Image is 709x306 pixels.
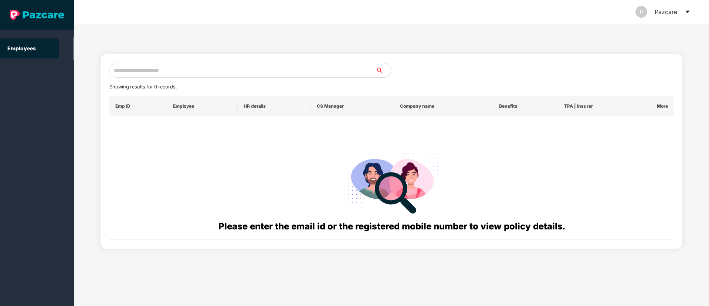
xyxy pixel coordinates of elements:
th: Benefits [493,96,558,116]
span: caret-down [685,9,691,15]
th: TPA | Insurer [558,96,645,116]
th: Company name [394,96,493,116]
button: search [376,63,391,78]
th: More [645,96,674,116]
th: HR details [238,96,311,116]
th: CS Manager [311,96,394,116]
th: Employee [167,96,238,116]
span: search [376,67,391,73]
span: P [640,6,643,18]
span: Showing results for 0 records. [109,84,177,90]
span: Please enter the email id or the registered mobile number to view policy details. [218,221,565,232]
a: Employees [7,45,36,51]
img: svg+xml;base64,PHN2ZyB4bWxucz0iaHR0cDovL3d3dy53My5vcmcvMjAwMC9zdmciIHdpZHRoPSIyODgiIGhlaWdodD0iMj... [338,144,445,219]
th: Emp ID [109,96,167,116]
